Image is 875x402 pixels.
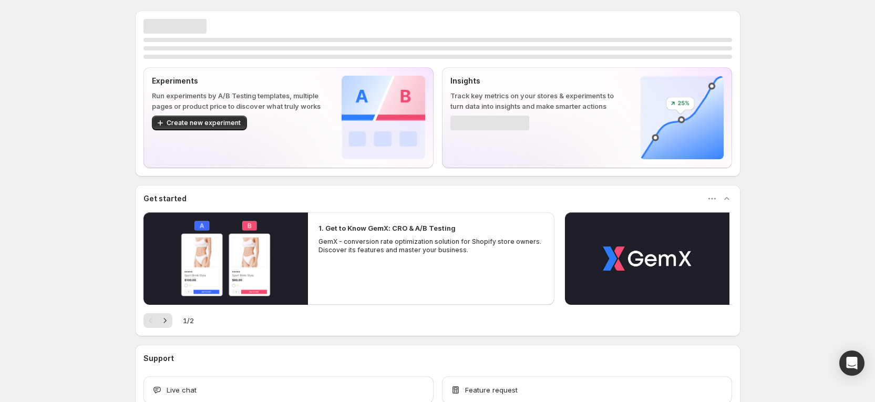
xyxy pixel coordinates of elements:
p: Run experiments by A/B Testing templates, multiple pages or product price to discover what truly ... [152,90,325,111]
span: 1 / 2 [183,315,194,326]
button: Play video [143,212,308,305]
img: Insights [640,76,724,159]
p: Insights [450,76,623,86]
div: Open Intercom Messenger [839,351,864,376]
button: Play video [565,212,729,305]
span: Live chat [167,385,197,395]
h3: Get started [143,193,187,204]
p: GemX - conversion rate optimization solution for Shopify store owners. Discover its features and ... [318,238,544,254]
button: Next [158,313,172,328]
span: Create new experiment [167,119,241,127]
p: Track key metrics on your stores & experiments to turn data into insights and make smarter actions [450,90,623,111]
span: Feature request [465,385,518,395]
nav: Pagination [143,313,172,328]
img: Experiments [342,76,425,159]
h2: 1. Get to Know GemX: CRO & A/B Testing [318,223,456,233]
button: Create new experiment [152,116,247,130]
h3: Support [143,353,174,364]
p: Experiments [152,76,325,86]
